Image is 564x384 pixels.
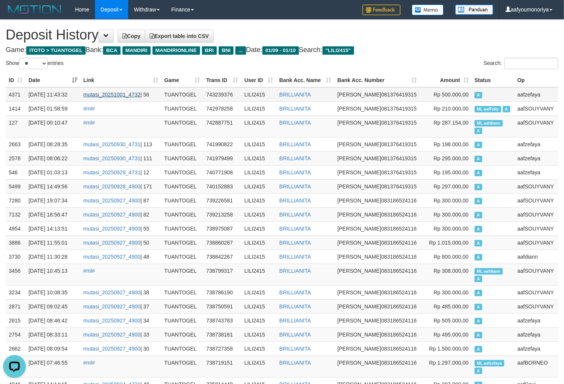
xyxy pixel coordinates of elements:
td: 739226581 [203,193,241,207]
td: 2662 [6,341,25,356]
td: aafSOUYVANY [515,235,558,250]
td: TUANTOGEL [161,341,203,356]
th: Bank Acc. Name: activate to sort column ascending [276,73,334,87]
td: 738727358 [203,341,241,356]
td: [DATE] 08:46:42 [25,313,80,327]
td: 742978258 [203,101,241,115]
span: [PERSON_NAME] [337,155,381,161]
td: TUANTOGEL [161,285,203,299]
td: LILI2415 [241,250,276,264]
span: [PERSON_NAME] [337,303,381,310]
td: LILI2415 [241,165,276,179]
td: 3886 [6,235,25,250]
a: mutasi_20250927_4900 [83,254,140,260]
td: aafzefaya [515,165,558,179]
td: 083186524116 [334,356,420,377]
td: TUANTOGEL [161,327,203,341]
span: Approved [475,226,482,232]
td: [DATE] 10:45:13 [25,264,80,285]
a: mutasi_20250927_4900 [83,332,140,338]
td: 081376419315 [334,179,420,193]
td: 738786190 [203,285,241,299]
td: 3456 [6,264,25,285]
td: aafSOUYVANY [515,193,558,207]
a: BRILLIANITA [279,346,311,352]
td: [DATE] 11:30:28 [25,250,80,264]
td: | 30 [80,341,161,356]
td: aafzefaya [515,341,558,356]
td: [DATE] 14:13:51 [25,221,80,235]
td: LILI2415 [241,341,276,356]
span: Copy [122,33,140,39]
a: mutasi_20250927_4900 [83,240,140,246]
th: Op [515,73,558,87]
a: mutasi_20250927_4900 [83,318,140,324]
td: 2578 [6,151,25,165]
a: mutasi_20250928_4900 [83,183,140,190]
td: [DATE] 19:07:34 [25,193,80,207]
td: 083186524116 [334,235,420,250]
a: mutasi_20250929_4731 [83,169,140,175]
td: TUANTOGEL [161,165,203,179]
td: LILI2415 [241,327,276,341]
td: 083186524116 [334,193,420,207]
td: TUANTOGEL [161,299,203,313]
span: BCA [103,46,120,55]
td: LILI2415 [241,221,276,235]
td: LILI2415 [241,235,276,250]
a: BRILLIANITA [279,268,311,274]
a: mutasi_20250927_4900 [83,198,140,204]
span: Rp 505.000,00 [434,318,469,324]
th: ID: activate to sort column ascending [6,73,25,87]
td: 127 [6,115,25,137]
span: Rp 1.015.000,00 [429,240,469,246]
td: 738799317 [203,264,241,285]
td: 7280 [6,193,25,207]
td: TUANTOGEL [161,101,203,115]
span: ITOTO > TUANTOGEL [26,46,86,55]
a: mutasi_20250927_4900 [83,226,140,232]
span: [PERSON_NAME] [337,212,381,218]
td: TUANTOGEL [161,235,203,250]
a: BRILLIANITA [279,106,311,112]
span: Manually Linked by aafzefaya [475,360,504,367]
td: 2754 [6,327,25,341]
span: Rp 295.000,00 [434,155,469,161]
span: Approved [475,276,482,282]
span: Approved [475,184,482,190]
td: | 111 [80,151,161,165]
td: 738719151 [203,356,241,377]
th: Game: activate to sort column ascending [161,73,203,87]
span: Rp 1.297.000,00 [429,360,469,366]
td: 740771908 [203,165,241,179]
img: MOTION_logo.png [6,4,64,15]
td: [DATE] 08:09:54 [25,341,80,356]
td: LILI2415 [241,137,276,151]
span: Rp 300.000,00 [434,289,469,296]
td: aafBORNEO [515,356,558,377]
td: 738860287 [203,235,241,250]
span: [PERSON_NAME] [337,254,381,260]
a: mutasi_20250927_4900 [83,289,140,296]
td: TUANTOGEL [161,356,203,377]
td: [DATE] 01:58:59 [25,101,80,115]
td: 740152883 [203,179,241,193]
td: 2815 [6,313,25,327]
span: MANDIRIONLINE [153,46,200,55]
td: | 34 [80,313,161,327]
td: 5499 [6,179,25,193]
img: Feedback.jpg [362,5,400,15]
span: [PERSON_NAME] [337,360,381,366]
td: 083186524116 [334,285,420,299]
a: BRILLIANITA [279,303,311,310]
td: 081376419315 [334,151,420,165]
span: Approved [475,212,482,218]
td: [DATE] 18:56:47 [25,207,80,221]
a: BRILLIANITA [279,141,311,147]
a: BRILLIANITA [279,155,311,161]
span: [PERSON_NAME] [337,346,381,352]
td: 083186524116 [334,264,420,285]
span: Rp 500.000,00 [434,92,469,98]
th: Bank Acc. Number: activate to sort column ascending [334,73,420,87]
a: #ml# [83,360,95,366]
